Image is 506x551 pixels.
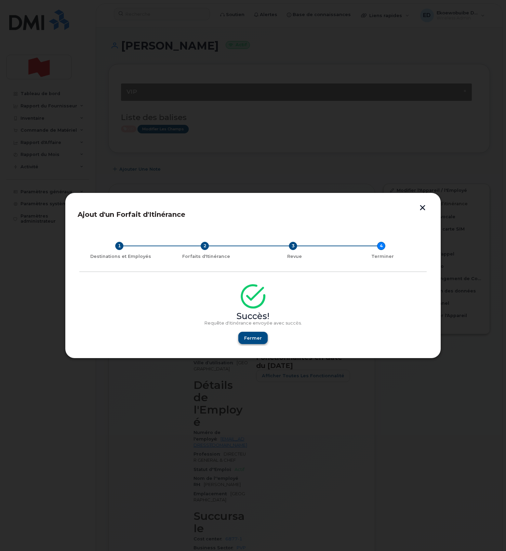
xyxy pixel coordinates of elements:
span: Fermer [244,335,262,341]
div: 3 [289,242,297,250]
p: Requête d'itinérance envoyée avec succès. [79,320,427,326]
div: Revue [253,254,336,259]
div: Destinations et Employés [82,254,159,259]
div: Succès! [79,314,427,319]
div: 1 [115,242,123,250]
div: 2 [201,242,209,250]
div: Forfaits d'Itinérance [165,254,248,259]
button: Fermer [238,332,268,344]
span: Ajout d'un Forfait d'Itinérance [78,210,185,219]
